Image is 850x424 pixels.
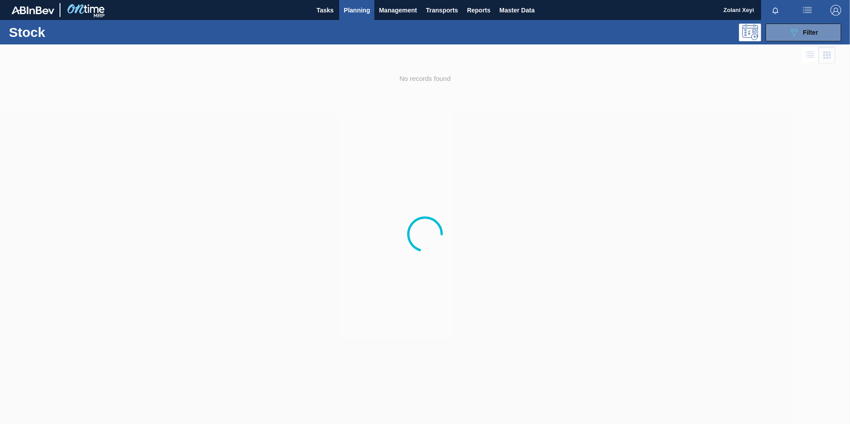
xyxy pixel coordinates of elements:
[426,5,458,16] span: Transports
[739,24,761,41] div: Programming: no user selected
[467,5,490,16] span: Reports
[315,5,335,16] span: Tasks
[830,5,841,16] img: Logout
[802,5,813,16] img: userActions
[379,5,417,16] span: Management
[761,4,790,16] button: Notifications
[12,6,54,14] img: TNhmsLtSVTkK8tSr43FrP2fwEKptu5GPRR3wAAAABJRU5ErkJggg==
[766,24,841,41] button: Filter
[344,5,370,16] span: Planning
[9,27,142,37] h1: Stock
[803,29,818,36] span: Filter
[499,5,534,16] span: Master Data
